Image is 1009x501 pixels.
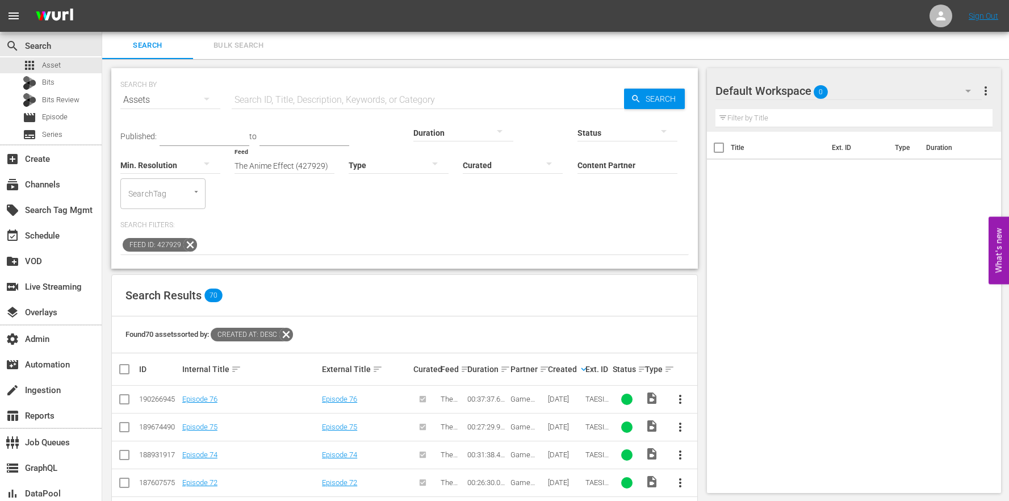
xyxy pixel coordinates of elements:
[673,393,687,406] span: more_vert
[624,89,685,109] button: Search
[467,362,507,376] div: Duration
[7,9,20,23] span: menu
[6,254,19,268] span: VOD
[109,39,186,52] span: Search
[467,478,507,487] div: 00:26:30.022
[6,332,19,346] span: Admin
[638,364,648,374] span: sort
[979,77,993,105] button: more_vert
[6,178,19,191] span: Channels
[510,423,537,448] span: Game Show Network
[979,84,993,98] span: more_vert
[539,364,550,374] span: sort
[548,450,582,459] div: [DATE]
[6,280,19,294] span: Live Streaming
[231,364,241,374] span: sort
[6,306,19,319] span: Overlays
[500,364,510,374] span: sort
[585,423,609,440] span: TAESIM0075
[120,220,689,230] p: Search Filters:
[6,358,19,371] span: Automation
[120,132,157,141] span: Published:
[645,419,659,433] span: Video
[467,395,507,403] div: 00:37:37.622
[182,362,319,376] div: Internal Title
[6,39,19,53] span: Search
[969,11,998,20] a: Sign Out
[6,436,19,449] span: Job Queues
[200,39,277,52] span: Bulk Search
[23,76,36,90] div: Bits
[510,395,537,420] span: Game Show Network
[441,395,462,420] span: The Anime Effect
[42,129,62,140] span: Series
[182,423,217,431] a: Episode 75
[585,478,609,495] span: TAESIM0072
[322,423,357,431] a: Episode 75
[645,362,663,376] div: Type
[441,450,462,476] span: The Anime Effect
[322,478,357,487] a: Episode 72
[413,365,437,374] div: Curated
[182,478,217,487] a: Episode 72
[322,362,410,376] div: External Title
[23,111,36,124] span: Episode
[204,289,223,302] span: 70
[585,365,609,374] div: Ext. ID
[667,469,694,496] button: more_vert
[23,93,36,107] div: Bits Review
[322,395,357,403] a: Episode 76
[548,478,582,487] div: [DATE]
[125,289,202,302] span: Search Results
[460,364,471,374] span: sort
[182,450,217,459] a: Episode 74
[6,383,19,397] span: Ingestion
[27,3,82,30] img: ans4CAIJ8jUAAAAAAAAAAAAAAAAAAAAAAAAgQb4GAAAAAAAAAAAAAAAAAAAAAAAAJMjXAAAAAAAAAAAAAAAAAAAAAAAAgAT5G...
[585,395,609,412] span: TAESIM0076
[579,364,589,374] span: keyboard_arrow_down
[139,395,179,403] div: 190266945
[6,152,19,166] span: Create
[42,60,61,71] span: Asset
[645,475,659,489] span: Video
[989,217,1009,285] button: Open Feedback Widget
[731,132,826,164] th: Title
[673,420,687,434] span: more_vert
[6,487,19,500] span: DataPool
[613,362,642,376] div: Status
[23,59,36,72] span: Asset
[441,362,464,376] div: Feed
[125,330,293,339] span: Found 70 assets sorted by:
[548,362,582,376] div: Created
[825,132,888,164] th: Ext. ID
[919,132,987,164] th: Duration
[645,391,659,405] span: Video
[645,447,659,461] span: Video
[211,328,279,341] span: Created At: desc
[510,362,545,376] div: Partner
[120,84,220,116] div: Assets
[548,395,582,403] div: [DATE]
[322,450,357,459] a: Episode 74
[888,132,919,164] th: Type
[6,461,19,475] span: GraphQL
[715,75,982,107] div: Default Workspace
[441,423,462,448] span: The Anime Effect
[372,364,383,374] span: sort
[139,478,179,487] div: 187607575
[641,89,685,109] span: Search
[139,423,179,431] div: 189674490
[42,111,68,123] span: Episode
[548,423,582,431] div: [DATE]
[6,203,19,217] span: Search Tag Mgmt
[42,77,55,88] span: Bits
[667,441,694,469] button: more_vert
[6,229,19,243] span: Schedule
[585,450,609,467] span: TAESIM0074
[667,386,694,413] button: more_vert
[191,186,202,197] button: Open
[182,395,217,403] a: Episode 76
[42,94,79,106] span: Bits Review
[467,423,507,431] div: 00:27:29.962
[673,476,687,490] span: more_vert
